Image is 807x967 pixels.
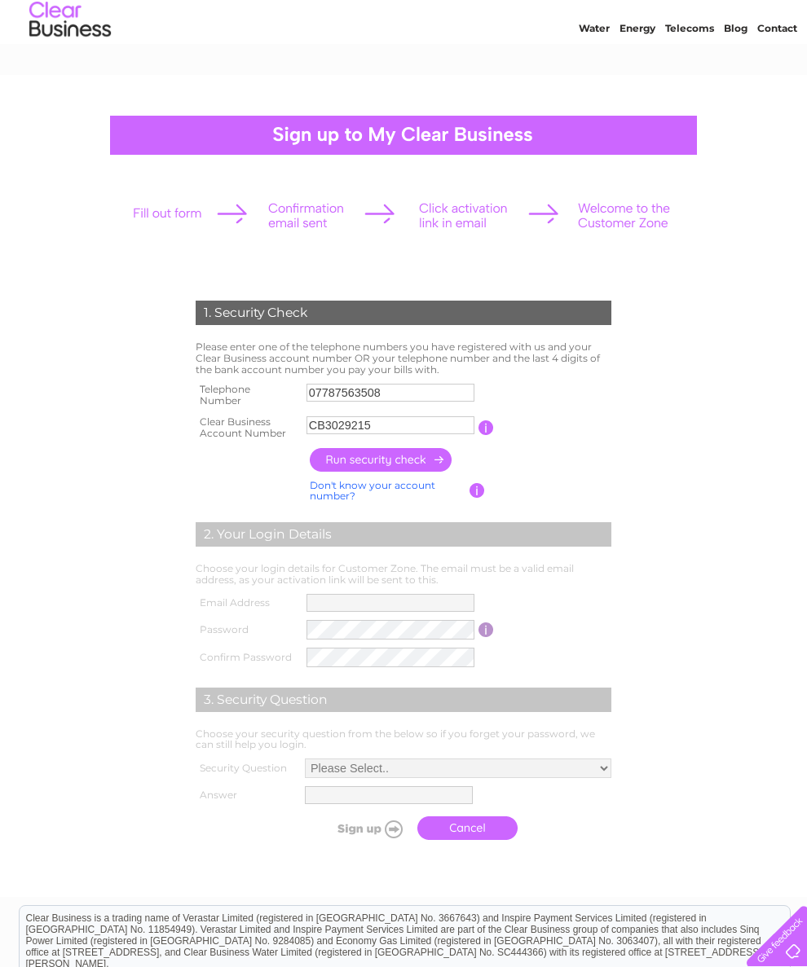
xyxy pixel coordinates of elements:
th: Confirm Password [192,644,302,671]
th: Security Question [192,754,301,782]
a: Blog [724,69,747,81]
img: logo.png [29,42,112,92]
a: Cancel [417,816,518,840]
a: Contact [757,69,797,81]
input: Information [470,483,485,498]
div: Clear Business is a trading name of Verastar Limited (registered in [GEOGRAPHIC_DATA] No. 3667643... [20,9,790,79]
a: Don't know your account number? [310,479,435,503]
td: Choose your login details for Customer Zone. The email must be a valid email address, as your act... [192,559,615,590]
td: Please enter one of the telephone numbers you have registered with us and your Clear Business acc... [192,337,615,379]
div: 2. Your Login Details [196,522,611,547]
div: 3. Security Question [196,688,611,712]
th: Password [192,616,302,644]
a: Energy [620,69,655,81]
th: Answer [192,782,301,808]
input: Information [478,622,494,637]
input: Information [478,420,494,435]
th: Telephone Number [192,379,302,411]
a: Telecoms [665,69,714,81]
th: Clear Business Account Number [192,411,302,444]
a: Water [579,69,610,81]
input: Submit [309,817,409,840]
a: 0333 014 3131 [500,8,612,29]
td: Choose your security question from the below so if you forget your password, we can still help yo... [192,724,615,755]
th: Email Address [192,590,302,616]
div: 1. Security Check [196,301,611,325]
